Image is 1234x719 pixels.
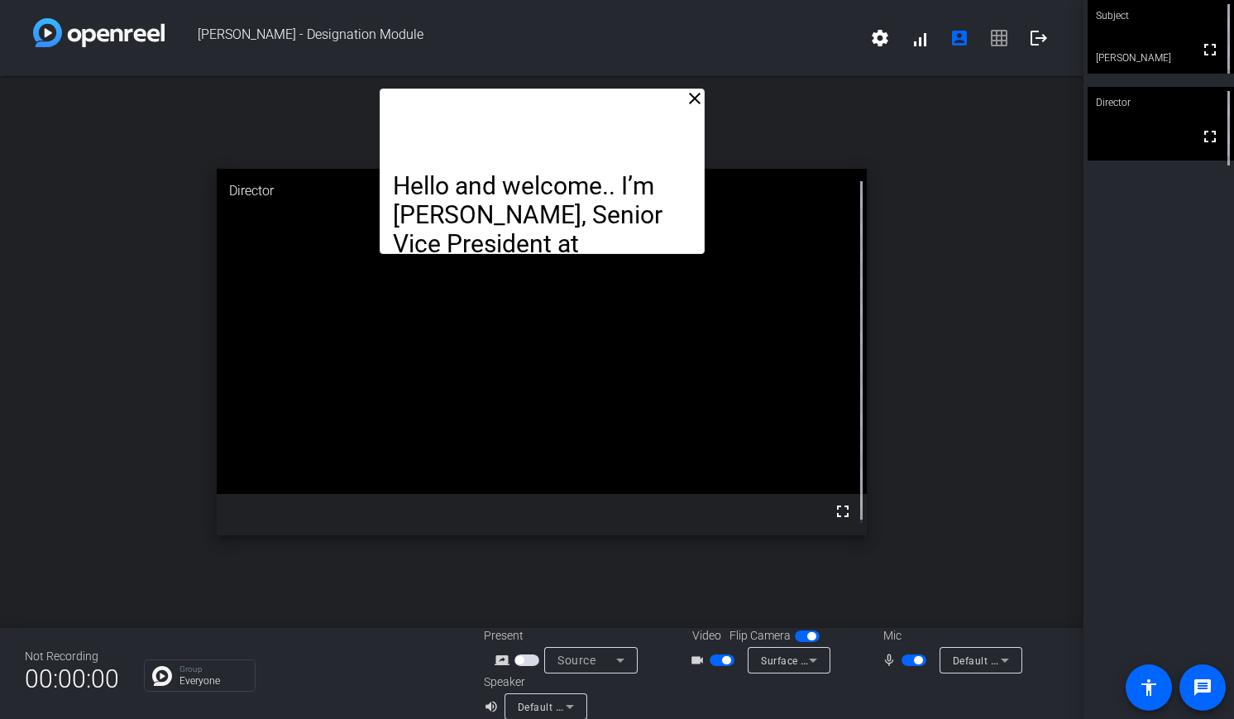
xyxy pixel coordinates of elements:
[900,18,940,58] button: signal_cellular_alt
[949,28,969,48] mat-icon: account_box
[1193,678,1212,697] mat-icon: message
[179,665,246,673] p: Group
[557,654,595,667] span: Source
[495,650,514,670] mat-icon: screen_share_outline
[729,627,791,645] span: Flip Camera
[217,169,867,213] div: Director
[692,627,721,645] span: Video
[882,650,902,670] mat-icon: mic_none
[518,700,760,713] span: Default - Speakers (Surface High Definition Audio)
[33,18,165,47] img: white-gradient.svg
[1200,127,1220,146] mat-icon: fullscreen
[165,18,860,58] span: [PERSON_NAME] - Designation Module
[484,673,583,691] div: Speaker
[484,627,649,645] div: Present
[1200,40,1220,60] mat-icon: fullscreen
[152,666,172,686] img: Chat Icon
[761,654,930,667] span: Surface Camera Front (045e:0990)
[1029,28,1049,48] mat-icon: logout
[484,697,504,717] mat-icon: volume_up
[690,650,710,670] mat-icon: videocam_outline
[393,171,691,404] p: Hello and welcome.. I’m [PERSON_NAME], Senior Vice President at Destinations International, and I...
[1088,87,1234,118] div: Director
[685,89,705,108] mat-icon: close
[867,627,1032,645] div: Mic
[1139,678,1159,697] mat-icon: accessibility
[870,28,890,48] mat-icon: settings
[25,648,119,665] div: Not Recording
[179,676,246,686] p: Everyone
[833,501,853,521] mat-icon: fullscreen
[25,659,119,699] span: 00:00:00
